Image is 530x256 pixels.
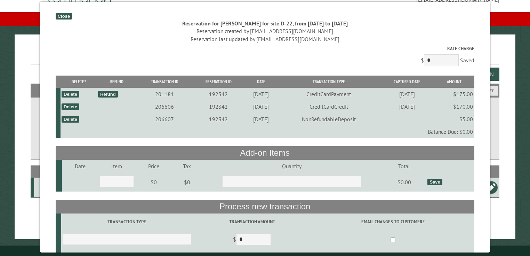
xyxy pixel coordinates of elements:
[245,76,278,88] th: Date
[34,165,77,178] th: Site
[380,100,434,113] td: [DATE]
[226,248,304,253] small: © Campground Commander LLC. All rights reserved.
[428,179,442,185] div: Save
[97,76,137,88] th: Refund
[137,113,192,125] td: 206607
[192,113,245,125] td: 192342
[61,76,97,88] th: Delete?
[56,45,474,52] label: Rate Charge
[382,160,427,172] td: Total
[434,113,474,125] td: $5.00
[137,76,192,88] th: Transaction ID
[135,160,173,172] td: Price
[62,91,79,98] div: Delete
[98,91,118,98] div: Refund
[245,113,278,125] td: [DATE]
[31,46,500,65] h1: Reservations
[278,100,380,113] td: CreditCardCredit
[31,84,500,97] h2: Filters
[194,218,311,225] label: Transaction Amount
[56,35,474,43] div: Reservation last updated by [EMAIL_ADDRESS][DOMAIN_NAME]
[56,13,72,20] div: Close
[98,160,135,172] td: Item
[137,100,192,113] td: 206606
[434,100,474,113] td: $170.00
[61,125,474,138] td: Balance Due: $0.00
[245,88,278,100] td: [DATE]
[201,160,382,172] td: Quantity
[173,172,202,192] td: $0
[380,76,434,88] th: Captured Date
[62,103,79,110] div: Delete
[434,88,474,100] td: $175.00
[56,27,474,35] div: Reservation created by [EMAIL_ADDRESS][DOMAIN_NAME]
[278,113,380,125] td: NonRefundableDeposit
[56,200,474,213] th: Process new transaction
[173,160,202,172] td: Tax
[245,100,278,113] td: [DATE]
[137,88,192,100] td: 201181
[62,160,98,172] td: Date
[62,116,79,123] div: Delete
[135,172,173,192] td: $0
[193,230,312,250] td: $
[278,88,380,100] td: CreditCardPayment
[434,76,474,88] th: Amount
[380,88,434,100] td: [DATE]
[37,184,76,191] div: D-22
[278,76,380,88] th: Transaction Type
[313,218,473,225] label: Email changes to customer?
[56,45,474,68] div: : $
[192,76,245,88] th: Reservation ID
[382,172,427,192] td: $0.00
[56,146,474,160] th: Add-on Items
[192,88,245,100] td: 192342
[192,100,245,113] td: 192342
[56,20,474,27] div: Reservation for [PERSON_NAME] for site D-22, from [DATE] to [DATE]
[460,57,474,64] span: Saved
[62,218,191,225] label: Transaction Type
